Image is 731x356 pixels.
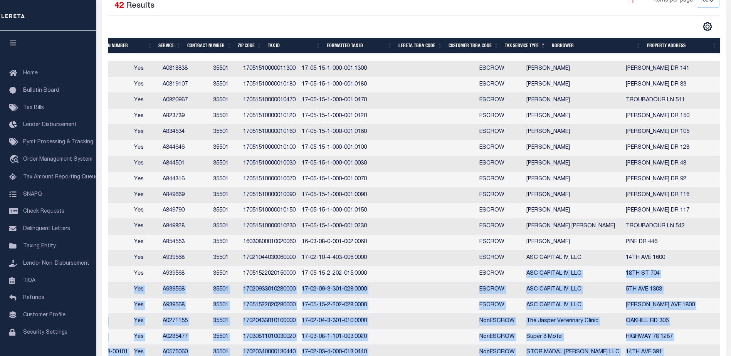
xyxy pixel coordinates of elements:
td: 17-05-15-1-000-001.0120 [299,109,370,124]
td: 17-02-09-3-301-028.0000 [299,282,370,298]
td: [PERSON_NAME] [523,203,623,219]
td: Yes [131,61,160,77]
td: 17-05-15-1-000-001.0030 [299,156,370,172]
td: ESCROW [476,93,523,109]
td: 17-05-15-1-000-001.0230 [299,219,370,235]
td: A0820967 [160,93,210,109]
td: [PERSON_NAME] [523,61,623,77]
td: The Jasper Veterinary Clinic [523,314,623,329]
td: Yes [131,124,160,140]
td: Yes [131,203,160,219]
td: 35501 [210,140,240,156]
td: A834534 [160,124,210,140]
span: Tax Amount Reporting Queue [23,175,98,180]
td: 17051510000010090 [240,188,299,203]
span: Refunds [23,295,44,301]
td: [PERSON_NAME] [PERSON_NAME] [523,219,623,235]
td: 17-05-15-2-202-015.0000 [299,266,370,282]
td: 17051510000010150 [240,203,299,219]
td: A939568 [160,298,210,314]
td: A0271155 [160,314,210,329]
i: travel_explore [9,155,22,165]
td: ESCROW [476,156,523,172]
td: Super 8 Motel [523,329,623,345]
td: NonESCROW [476,314,523,329]
td: 17051510000010470 [240,93,299,109]
td: 17021044030060000 [240,250,299,266]
td: ESCROW [476,298,523,314]
span: Security Settings [23,330,67,335]
span: Delinquent Letters [23,226,70,232]
td: 17-05-15-1-000-001.0070 [299,172,370,188]
span: Tax Bills [23,105,44,111]
td: 17-05-15-1-000-001.0180 [299,77,370,93]
td: 17051510000011300 [240,61,299,77]
td: 17-05-15-2-202-028.0000 [299,298,370,314]
td: ESCROW [476,140,523,156]
td: Yes [131,235,160,250]
td: 17020433010100000 [240,314,299,329]
td: A0285477 [160,329,210,345]
td: 35501 [210,77,240,93]
td: [PERSON_NAME] [523,124,623,140]
td: 17020933010280000 [240,282,299,298]
td: Yes [131,250,160,266]
td: Yes [131,219,160,235]
td: 17051510000010160 [240,124,299,140]
th: Customer TBRA Code: activate to sort column ascending [445,38,502,54]
td: ASC CAPITAL IV, LLC [523,250,623,266]
span: Pymt Processing & Tracking [23,139,93,145]
td: 17-05-15-1-000-001.0150 [299,203,370,219]
td: ESCROW [476,219,523,235]
td: 17-03-08-1-101-003.0020 [299,329,370,345]
td: 35501 [210,188,240,203]
td: 35501 [210,250,240,266]
td: [PERSON_NAME] [523,188,623,203]
td: [PERSON_NAME] [523,156,623,172]
td: A939568 [160,282,210,298]
td: A939568 [160,266,210,282]
th: Service: activate to sort column ascending [155,38,184,54]
td: A854553 [160,235,210,250]
td: ASC CAPITAL IV, LLC [523,282,623,298]
td: ESCROW [476,282,523,298]
td: 17051510000010180 [240,77,299,93]
td: ESCROW [476,188,523,203]
td: [PERSON_NAME] [523,93,623,109]
span: SNAPQ [23,191,42,197]
td: 35501 [210,329,240,345]
th: Tax Service Type: activate to sort column descending [502,38,549,54]
td: 35501 [210,219,240,235]
td: 17051510000010230 [240,219,299,235]
td: [PERSON_NAME] [523,235,623,250]
span: 42 [114,2,124,10]
td: Yes [131,93,160,109]
td: A0818838 [160,61,210,77]
td: A0819107 [160,77,210,93]
td: Yes [131,298,160,314]
td: ESCROW [476,203,523,219]
td: ESCROW [476,266,523,282]
td: 17030811010030020 [240,329,299,345]
td: A844646 [160,140,210,156]
span: Check Requests [23,209,64,214]
td: ESCROW [476,77,523,93]
td: 35501 [210,298,240,314]
td: A849790 [160,203,210,219]
th: Tax ID: activate to sort column ascending [265,38,324,54]
td: [PERSON_NAME] [523,77,623,93]
td: ESCROW [476,250,523,266]
td: 35501 [210,203,240,219]
th: Borrower: activate to sort column ascending [549,38,644,54]
td: A844501 [160,156,210,172]
td: ASC CAPITAL IV, LLC [523,298,623,314]
td: 35501 [210,61,240,77]
span: TIQA [23,278,35,283]
td: 35501 [210,282,240,298]
td: A849669 [160,188,210,203]
td: [PERSON_NAME] [523,172,623,188]
th: LERETA TBRA Code: activate to sort column ascending [395,38,445,54]
td: 17-05-15-1-000-001.0100 [299,140,370,156]
td: 17-05-15-1-000-001.1300 [299,61,370,77]
th: Loan Number: activate to sort column ascending [97,38,155,54]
